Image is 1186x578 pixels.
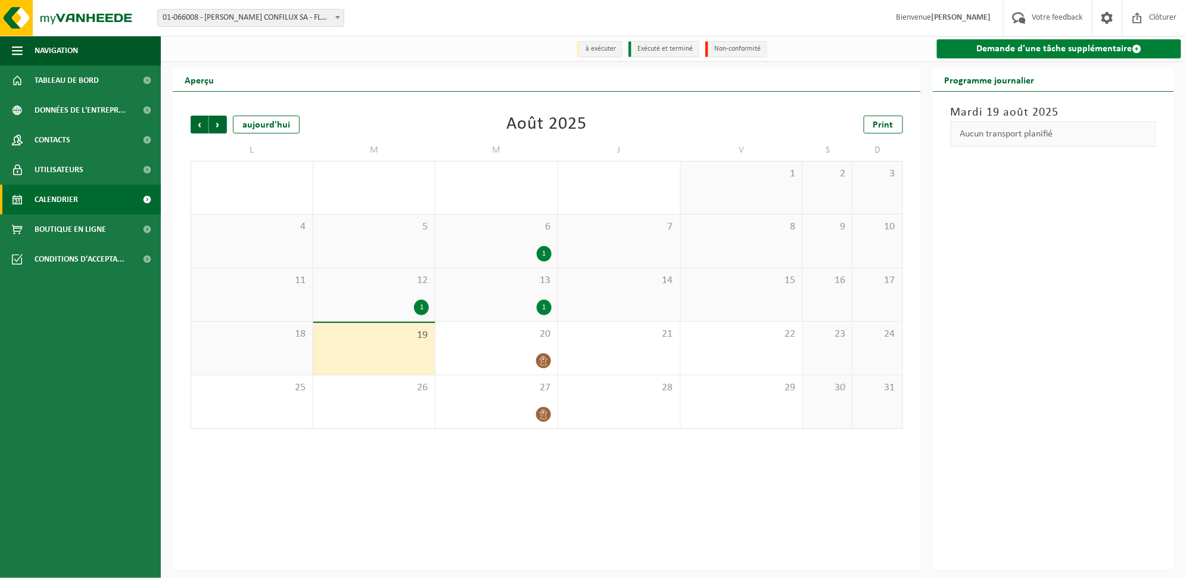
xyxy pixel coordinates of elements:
span: 11 [197,274,307,287]
td: L [191,139,313,161]
span: 22 [687,328,797,341]
span: 25 [197,381,307,394]
span: Suivant [209,116,227,133]
span: 9 [809,220,846,234]
span: 12 [319,274,429,287]
td: M [313,139,436,161]
a: Print [864,116,903,133]
span: 13 [441,274,552,287]
div: 1 [537,300,552,315]
span: Contacts [35,125,70,155]
li: Non-conformité [705,41,767,57]
div: 1 [537,246,552,262]
span: 30 [809,381,846,394]
span: 16 [809,274,846,287]
span: 24 [859,328,896,341]
span: 17 [859,274,896,287]
td: J [558,139,681,161]
span: 14 [564,274,674,287]
td: M [435,139,558,161]
div: Aucun transport planifié [951,122,1156,147]
div: aujourd'hui [233,116,300,133]
span: 4 [197,220,307,234]
div: 1 [414,300,429,315]
span: 15 [687,274,797,287]
span: Navigation [35,36,78,66]
span: Précédent [191,116,208,133]
span: 3 [859,167,896,181]
td: V [681,139,804,161]
span: 01-066008 - MATERNE CONFILUX SA - FLOREFFE [157,9,344,27]
span: 01-066008 - MATERNE CONFILUX SA - FLOREFFE [158,10,344,26]
span: 6 [441,220,552,234]
span: Conditions d'accepta... [35,244,124,274]
span: Tableau de bord [35,66,99,95]
td: D [853,139,903,161]
td: S [803,139,853,161]
span: Utilisateurs [35,155,83,185]
span: 26 [319,381,429,394]
span: Données de l'entrepr... [35,95,126,125]
span: 28 [564,381,674,394]
span: 18 [197,328,307,341]
h2: Programme journalier [933,68,1047,91]
strong: [PERSON_NAME] [932,13,991,22]
span: 29 [687,381,797,394]
span: Calendrier [35,185,78,215]
a: Demande d'une tâche supplémentaire [937,39,1181,58]
li: à exécuter [577,41,622,57]
li: Exécuté et terminé [628,41,699,57]
span: 10 [859,220,896,234]
span: Print [873,120,894,130]
h3: Mardi 19 août 2025 [951,104,1156,122]
span: 8 [687,220,797,234]
span: 31 [859,381,896,394]
span: 7 [564,220,674,234]
span: 20 [441,328,552,341]
span: 1 [687,167,797,181]
span: 23 [809,328,846,341]
span: 21 [564,328,674,341]
span: Boutique en ligne [35,215,106,244]
span: 19 [319,329,429,342]
span: 2 [809,167,846,181]
h2: Aperçu [173,68,226,91]
div: Août 2025 [506,116,587,133]
span: 27 [441,381,552,394]
span: 5 [319,220,429,234]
